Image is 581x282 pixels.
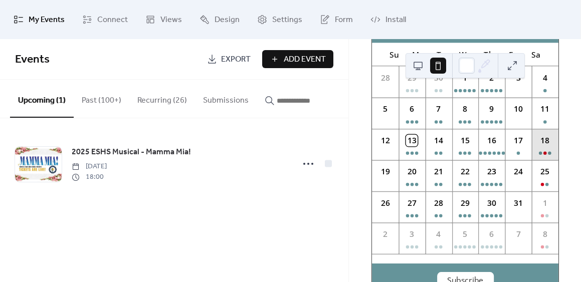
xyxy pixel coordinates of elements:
a: My Events [6,4,72,35]
div: 5 [379,103,391,115]
a: Install [363,4,414,35]
a: 2025 ESHS Musical - Mamma Mia! [72,146,191,159]
button: Submissions [195,80,257,117]
div: 29 [406,72,418,84]
div: 6 [406,103,418,115]
div: 17 [512,135,524,146]
div: 4 [539,72,550,84]
div: 15 [459,135,471,146]
div: 16 [486,135,497,146]
div: Fr [500,43,524,66]
span: Add Event [284,54,326,66]
a: Export [200,50,258,68]
div: Th [477,43,500,66]
div: 22 [459,166,471,177]
span: Design [215,12,240,28]
button: Upcoming (1) [10,80,74,118]
div: 11 [539,103,550,115]
a: Views [138,4,189,35]
div: 8 [459,103,471,115]
div: 2 [379,228,391,240]
div: 24 [512,166,524,177]
div: 25 [539,166,550,177]
span: My Events [29,12,65,28]
div: 13 [406,135,418,146]
div: 5 [459,228,471,240]
span: Form [335,12,353,28]
div: Mo [406,43,430,66]
span: Events [15,49,50,71]
div: 30 [486,197,497,209]
div: Sa [524,43,548,66]
div: Tu [430,43,453,66]
div: 31 [512,197,524,209]
span: 18:00 [72,172,107,182]
a: Settings [250,4,310,35]
div: Su [382,43,406,66]
div: 4 [433,228,444,240]
div: 2 [486,72,497,84]
div: 7 [433,103,444,115]
div: 6 [486,228,497,240]
div: 12 [379,135,391,146]
button: Recurring (26) [129,80,195,117]
div: 9 [486,103,497,115]
div: 26 [379,197,391,209]
div: 19 [379,166,391,177]
div: 14 [433,135,444,146]
div: 28 [433,197,444,209]
span: 2025 ESHS Musical - Mamma Mia! [72,146,191,158]
div: 3 [406,228,418,240]
span: Settings [272,12,302,28]
div: 1 [459,72,471,84]
span: Views [160,12,182,28]
div: 23 [486,166,497,177]
span: Install [385,12,406,28]
div: 30 [433,72,444,84]
a: Form [312,4,360,35]
button: Add Event [262,50,333,68]
div: 28 [379,72,391,84]
a: Connect [75,4,135,35]
a: Design [192,4,247,35]
div: 27 [406,197,418,209]
div: 3 [512,72,524,84]
span: [DATE] [72,161,107,172]
span: Export [221,54,251,66]
div: 1 [539,197,550,209]
div: 29 [459,197,471,209]
div: 7 [512,228,524,240]
div: 21 [433,166,444,177]
div: 8 [539,228,550,240]
div: We [453,43,477,66]
button: Past (100+) [74,80,129,117]
div: 20 [406,166,418,177]
div: 10 [512,103,524,115]
span: Connect [97,12,128,28]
